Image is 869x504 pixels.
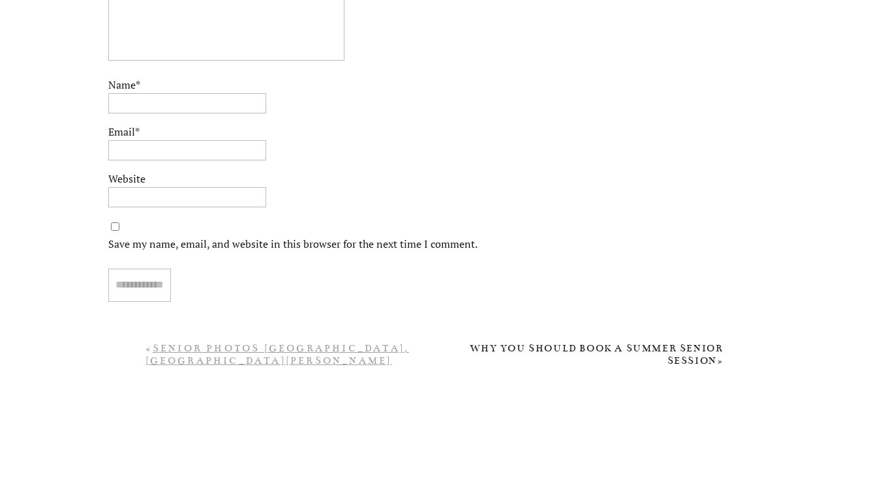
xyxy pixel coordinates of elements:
[108,171,636,186] label: Website
[450,342,724,361] nav: »
[108,124,636,140] label: Email
[145,342,410,379] a: Senior Photos [GEOGRAPHIC_DATA], [GEOGRAPHIC_DATA][PERSON_NAME][GEOGRAPHIC_DATA] Senior
[108,77,636,93] label: Name
[145,342,419,361] nav: «
[470,342,724,366] a: Why You Should Book A Summer Senior Session
[108,236,636,252] label: Save my name, email, and website in this browser for the next time I comment.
